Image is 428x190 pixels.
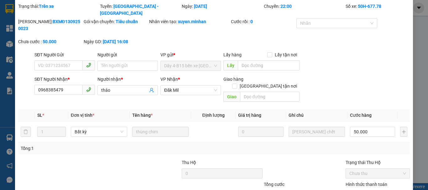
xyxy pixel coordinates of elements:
span: Tên hàng [132,113,153,118]
span: Cước hàng [350,113,372,118]
input: VD: Bàn, Ghế [132,127,189,137]
b: [DATE] [194,4,207,9]
button: plus [400,127,407,137]
div: Số xe: [345,3,410,17]
div: SĐT Người Gửi [34,51,95,58]
span: Giao [223,92,240,102]
span: [GEOGRAPHIC_DATA] tận nơi [237,83,300,90]
span: Thu Hộ [182,160,196,165]
div: Gói vận chuyển: [84,18,148,25]
span: Giao hàng [223,77,243,82]
th: Ghi chú [286,109,347,121]
div: Nhân viên tạo: [149,18,230,25]
input: 0 [238,127,283,137]
div: Trạng thái: [18,3,99,17]
div: Ngày GD: [84,38,148,45]
div: VP gửi [160,51,221,58]
div: Người nhận [97,76,158,83]
div: SĐT Người Nhận [34,76,95,83]
span: Đăk Mil [164,85,217,95]
span: Lấy [223,60,238,70]
b: Trên xe [39,4,54,9]
span: SL [37,113,42,118]
b: Tiêu chuẩn [116,19,138,24]
input: Dọc đường [240,92,300,102]
span: phone [86,87,91,92]
span: Lấy hàng [223,52,242,57]
label: Hình thức thanh toán [346,182,387,187]
span: Giá trị hàng [238,113,261,118]
div: Tổng: 1 [21,145,166,152]
span: Lấy tận nơi [272,51,300,58]
div: Chưa cước : [18,38,82,45]
span: Tổng cước [264,182,284,187]
span: VP Nhận [160,77,178,82]
span: Định lượng [202,113,224,118]
div: [PERSON_NAME]: [18,18,82,32]
b: [DATE] 16:08 [103,39,128,44]
div: Người gửi [97,51,158,58]
span: Chưa thu [349,169,406,178]
div: Ngày: [181,3,263,17]
div: Trạng thái Thu Hộ [346,159,410,166]
div: Chuyến: [263,3,345,17]
span: Đơn vị tính [71,113,94,118]
span: Bất kỳ [75,127,123,136]
b: [GEOGRAPHIC_DATA] - [GEOGRAPHIC_DATA] [100,4,159,16]
b: 50.000 [43,39,56,44]
b: 50H-677.78 [358,4,381,9]
div: Cước rồi : [231,18,295,25]
span: phone [86,63,91,68]
input: Dọc đường [238,60,300,70]
span: Dãy 4-B15 bến xe Miền Đông [164,61,217,70]
span: user-add [149,88,154,93]
div: Tuyến: [99,3,181,17]
b: 0 [250,19,253,24]
b: 22:00 [280,4,292,9]
input: Ghi Chú [289,127,345,137]
button: delete [21,127,31,137]
b: xuyen.minhan [178,19,206,24]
